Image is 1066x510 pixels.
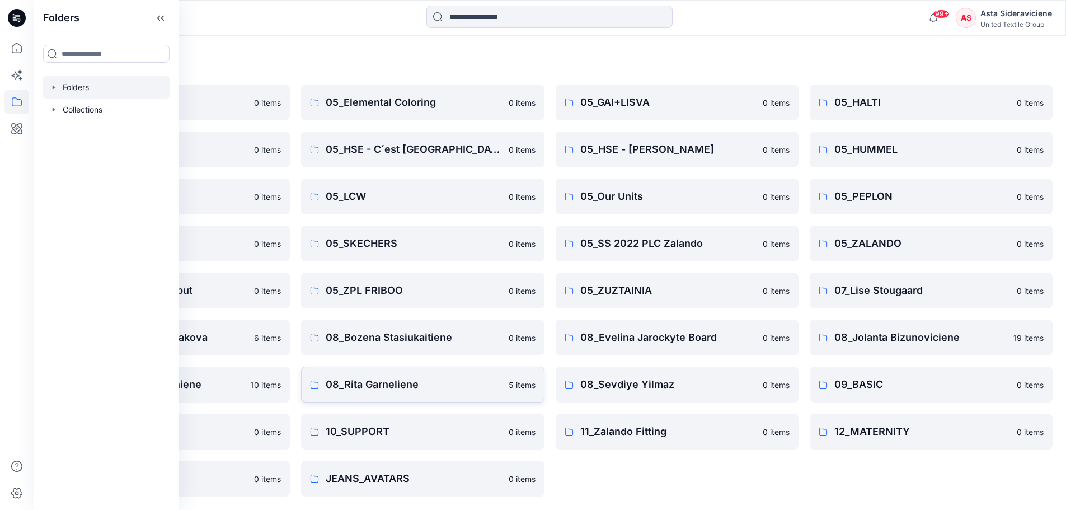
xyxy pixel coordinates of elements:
[580,95,756,110] p: 05_GAI+LISVA
[254,191,281,203] p: 0 items
[556,179,799,214] a: 05_Our Units0 items
[810,320,1053,355] a: 08_Jolanta Bizunoviciene19 items
[1017,97,1044,109] p: 0 items
[326,189,501,204] p: 05_LCW
[326,142,501,157] p: 05_HSE - C´est [GEOGRAPHIC_DATA]
[810,226,1053,261] a: 05_ZALANDO0 items
[254,97,281,109] p: 0 items
[301,85,544,120] a: 05_Elemental Coloring0 items
[556,320,799,355] a: 08_Evelina Jarockyte Board0 items
[810,367,1053,403] a: 09_BASIC0 items
[254,238,281,250] p: 0 items
[509,332,536,344] p: 0 items
[810,132,1053,167] a: 05_HUMMEL0 items
[301,461,544,497] a: JEANS_AVATARS0 items
[301,179,544,214] a: 05_LCW0 items
[1013,332,1044,344] p: 19 items
[834,236,1010,251] p: 05_ZALANDO
[1017,285,1044,297] p: 0 items
[834,424,1010,439] p: 12_MATERNITY
[1017,426,1044,438] p: 0 items
[326,283,501,298] p: 05_ZPL FRIBOO
[580,424,756,439] p: 11_Zalando Fitting
[580,283,756,298] p: 05_ZUZTAINIA
[254,285,281,297] p: 0 items
[810,414,1053,450] a: 12_MATERNITY0 items
[509,238,536,250] p: 0 items
[254,473,281,485] p: 0 items
[980,7,1052,20] div: Asta Sideraviciene
[326,424,501,439] p: 10_SUPPORT
[254,426,281,438] p: 0 items
[763,191,790,203] p: 0 items
[956,8,976,28] div: AS
[834,283,1010,298] p: 07_Lise Stougaard
[509,379,536,391] p: 5 items
[834,95,1010,110] p: 05_HALTI
[556,414,799,450] a: 11_Zalando Fitting0 items
[301,273,544,308] a: 05_ZPL FRIBOO0 items
[326,471,501,486] p: JEANS_AVATARS
[580,330,756,345] p: 08_Evelina Jarockyte Board
[1017,379,1044,391] p: 0 items
[980,20,1052,29] div: United Textile Group
[254,332,281,344] p: 6 items
[509,191,536,203] p: 0 items
[834,189,1010,204] p: 05_PEPLON
[580,236,756,251] p: 05_SS 2022 PLC Zalando
[810,273,1053,308] a: 07_Lise Stougaard0 items
[301,367,544,403] a: 08_Rita Garneliene5 items
[834,330,1006,345] p: 08_Jolanta Bizunoviciene
[763,426,790,438] p: 0 items
[509,426,536,438] p: 0 items
[763,97,790,109] p: 0 items
[556,226,799,261] a: 05_SS 2022 PLC Zalando0 items
[810,85,1053,120] a: 05_HALTI0 items
[301,414,544,450] a: 10_SUPPORT0 items
[580,189,756,204] p: 05_Our Units
[556,132,799,167] a: 05_HSE - [PERSON_NAME]0 items
[763,379,790,391] p: 0 items
[326,377,501,392] p: 08_Rita Garneliene
[1017,238,1044,250] p: 0 items
[810,179,1053,214] a: 05_PEPLON0 items
[509,97,536,109] p: 0 items
[580,377,756,392] p: 08_Sevdiye Yilmaz
[556,273,799,308] a: 05_ZUZTAINIA0 items
[763,238,790,250] p: 0 items
[763,332,790,344] p: 0 items
[556,367,799,403] a: 08_Sevdiye Yilmaz0 items
[254,144,281,156] p: 0 items
[301,132,544,167] a: 05_HSE - C´est [GEOGRAPHIC_DATA]0 items
[834,142,1010,157] p: 05_HUMMEL
[301,226,544,261] a: 05_SKECHERS0 items
[326,330,501,345] p: 08_Bozena Stasiukaitiene
[556,85,799,120] a: 05_GAI+LISVA0 items
[834,377,1010,392] p: 09_BASIC
[326,236,501,251] p: 05_SKECHERS
[1017,144,1044,156] p: 0 items
[326,95,501,110] p: 05_Elemental Coloring
[763,144,790,156] p: 0 items
[763,285,790,297] p: 0 items
[509,473,536,485] p: 0 items
[301,320,544,355] a: 08_Bozena Stasiukaitiene0 items
[509,285,536,297] p: 0 items
[250,379,281,391] p: 10 items
[933,10,950,18] span: 99+
[1017,191,1044,203] p: 0 items
[580,142,756,157] p: 05_HSE - [PERSON_NAME]
[509,144,536,156] p: 0 items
